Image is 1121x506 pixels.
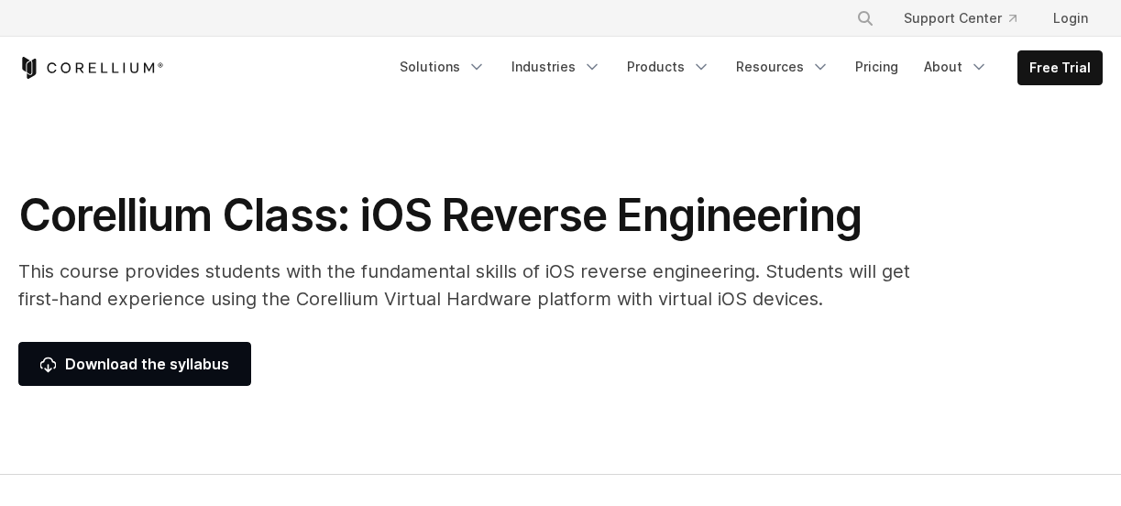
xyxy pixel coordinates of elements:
span: Download the syllabus [40,353,229,375]
a: Free Trial [1018,51,1102,84]
div: Navigation Menu [389,50,1103,85]
a: Login [1039,2,1103,35]
a: Industries [500,50,612,83]
h1: Corellium Class: iOS Reverse Engineering [18,188,935,243]
a: Pricing [844,50,909,83]
a: Resources [725,50,841,83]
a: Corellium Home [18,57,164,79]
a: Solutions [389,50,497,83]
a: Download the syllabus [18,342,251,386]
div: Navigation Menu [834,2,1103,35]
a: Support Center [889,2,1031,35]
a: About [913,50,999,83]
a: Products [616,50,721,83]
button: Search [849,2,882,35]
p: This course provides students with the fundamental skills of iOS reverse engineering. Students wi... [18,258,935,313]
